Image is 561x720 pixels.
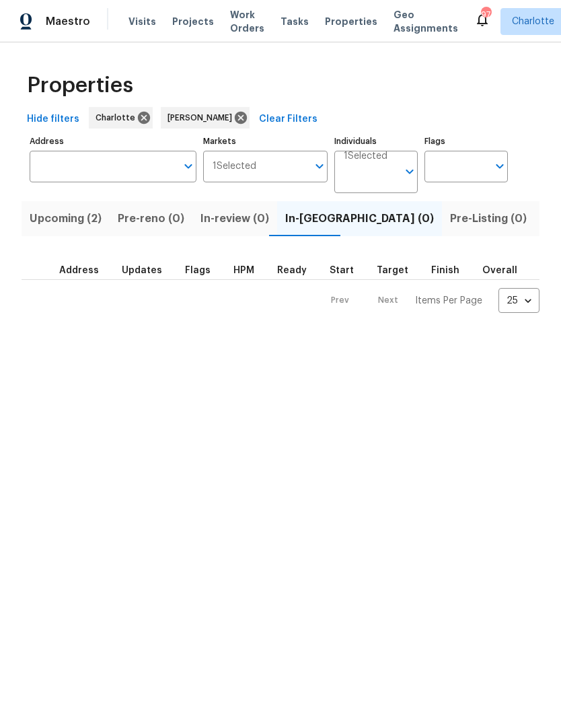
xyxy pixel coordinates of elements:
label: Address [30,137,196,145]
span: Upcoming (2) [30,209,102,228]
button: Open [400,162,419,181]
span: Clear Filters [259,111,317,128]
label: Flags [424,137,508,145]
div: [PERSON_NAME] [161,107,250,129]
span: Charlotte [512,15,554,28]
span: Finish [431,266,459,275]
span: Ready [277,266,307,275]
span: In-[GEOGRAPHIC_DATA] (0) [285,209,434,228]
label: Individuals [334,137,418,145]
div: Charlotte [89,107,153,129]
span: [PERSON_NAME] [167,111,237,124]
span: Hide filters [27,111,79,128]
div: 97 [481,8,490,22]
span: Charlotte [96,111,141,124]
button: Open [310,157,329,176]
span: Pre-reno (0) [118,209,184,228]
span: HPM [233,266,254,275]
span: 1 Selected [213,161,256,172]
span: Maestro [46,15,90,28]
button: Hide filters [22,107,85,132]
span: Tasks [280,17,309,26]
span: In-review (0) [200,209,269,228]
div: Target renovation project end date [377,266,420,275]
span: Pre-Listing (0) [450,209,527,228]
button: Clear Filters [254,107,323,132]
span: Flags [185,266,211,275]
label: Markets [203,137,328,145]
button: Open [179,157,198,176]
span: Address [59,266,99,275]
span: Properties [325,15,377,28]
span: Start [330,266,354,275]
div: Days past target finish date [482,266,529,275]
span: Properties [27,79,133,92]
div: Actual renovation start date [330,266,366,275]
span: Projects [172,15,214,28]
div: Projected renovation finish date [431,266,472,275]
nav: Pagination Navigation [318,288,539,313]
div: 25 [498,283,539,318]
p: Items Per Page [415,294,482,308]
div: Earliest renovation start date (first business day after COE or Checkout) [277,266,319,275]
span: Overall [482,266,517,275]
span: Visits [128,15,156,28]
span: Target [377,266,408,275]
span: 1 Selected [344,151,387,162]
span: Geo Assignments [394,8,458,35]
span: Updates [122,266,162,275]
button: Open [490,157,509,176]
span: Work Orders [230,8,264,35]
